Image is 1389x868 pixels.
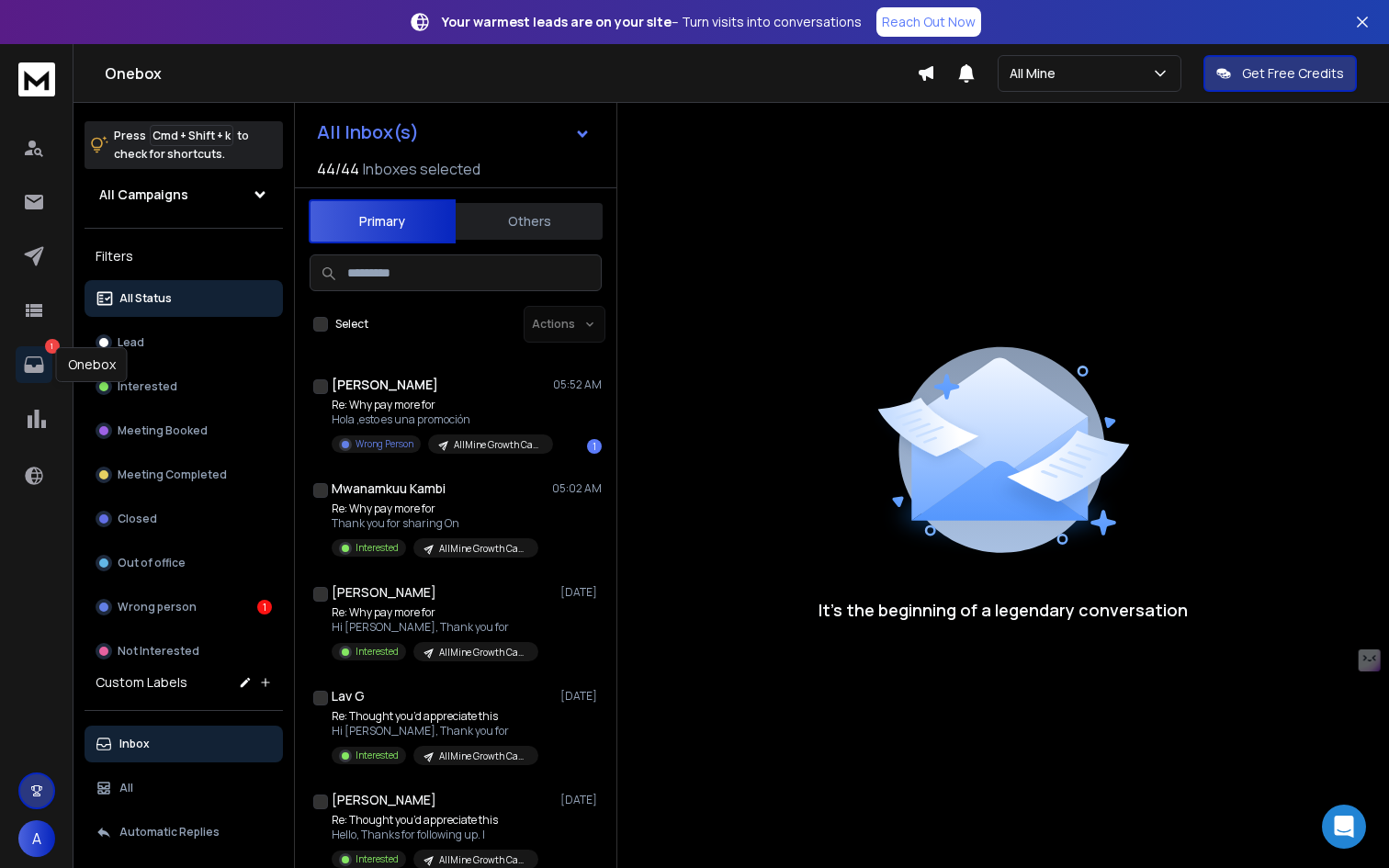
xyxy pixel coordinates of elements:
p: Hi [PERSON_NAME], Thank you for [332,724,538,738]
p: AllMine Growth Campaign [439,646,527,659]
button: Meeting Completed [85,457,283,493]
button: Closed [85,501,283,537]
button: A [18,820,55,857]
p: Get Free Credits [1242,64,1344,83]
p: 05:52 AM [553,378,602,392]
button: Others [456,201,603,242]
button: All Status [85,280,283,317]
p: Hola ,esto es una promoción [332,412,552,427]
span: 44 / 44 [317,158,359,180]
p: Interested [118,379,177,394]
button: Wrong person1 [85,589,283,626]
span: Cmd + Shift + k [150,125,233,146]
h1: All Inbox(s) [317,123,419,141]
p: All [119,781,133,795]
p: AllMine Growth Campaign [439,853,527,867]
p: Re: Thought you’d appreciate this [332,813,538,828]
label: Select [335,317,368,332]
p: – Turn visits into conversations [442,13,862,31]
p: AllMine Growth Campaign [439,750,527,763]
p: Thank you for sharing On [332,516,538,531]
button: Not Interested [85,633,283,670]
div: Open Intercom Messenger [1322,805,1366,849]
button: Out of office [85,545,283,581]
p: Meeting Booked [118,423,208,438]
h3: Filters [85,243,283,269]
button: Primary [309,199,456,243]
img: logo [18,62,55,96]
button: Automatic Replies [85,814,283,851]
p: Wrong person [118,600,197,614]
p: Hi [PERSON_NAME], Thank you for [332,620,538,635]
p: All Mine [1010,64,1063,83]
p: Hello, Thanks for following up. I [332,828,538,842]
p: It’s the beginning of a legendary conversation [819,597,1188,623]
a: Reach Out Now [876,7,981,37]
button: Inbox [85,726,283,762]
a: 1 [16,346,52,383]
h3: Custom Labels [96,673,187,692]
p: Wrong Person [356,437,413,451]
button: All [85,770,283,806]
p: Re: Why pay more for [332,398,552,412]
p: Interested [356,749,399,762]
p: Meeting Completed [118,468,227,482]
h1: Lav G [332,687,365,705]
h1: [PERSON_NAME] [332,791,436,809]
p: All Status [119,291,172,306]
p: Interested [356,852,399,866]
div: Onebox [56,347,128,382]
button: Get Free Credits [1203,55,1357,92]
p: [DATE] [560,585,602,600]
div: 1 [587,439,602,454]
p: AllMine Growth Campaign [454,438,542,452]
p: Lead [118,335,144,350]
h1: Mwanamkuu Kambi [332,479,446,498]
button: Interested [85,368,283,405]
p: Not Interested [118,644,199,659]
button: Meeting Booked [85,412,283,449]
p: Interested [356,541,399,555]
p: Press to check for shortcuts. [114,127,249,163]
p: Re: Why pay more for [332,605,538,620]
p: 05:02 AM [552,481,602,496]
p: Closed [118,512,157,526]
p: Automatic Replies [119,825,220,840]
p: Reach Out Now [882,13,976,31]
p: 1 [45,339,60,354]
p: [DATE] [560,689,602,704]
button: All Campaigns [85,176,283,213]
strong: Your warmest leads are on your site [442,13,672,30]
button: Lead [85,324,283,361]
h1: All Campaigns [99,186,188,204]
p: [DATE] [560,793,602,807]
h3: Inboxes selected [363,158,480,180]
h1: [PERSON_NAME] [332,376,438,394]
button: All Inbox(s) [302,114,605,151]
p: Inbox [119,737,150,751]
p: AllMine Growth Campaign [439,542,527,556]
p: Re: Why pay more for [332,502,538,516]
p: Re: Thought you’d appreciate this [332,709,538,724]
p: Out of office [118,556,186,570]
h1: [PERSON_NAME] [332,583,436,602]
div: 1 [257,600,272,614]
h1: Onebox [105,62,917,85]
p: Interested [356,645,399,659]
